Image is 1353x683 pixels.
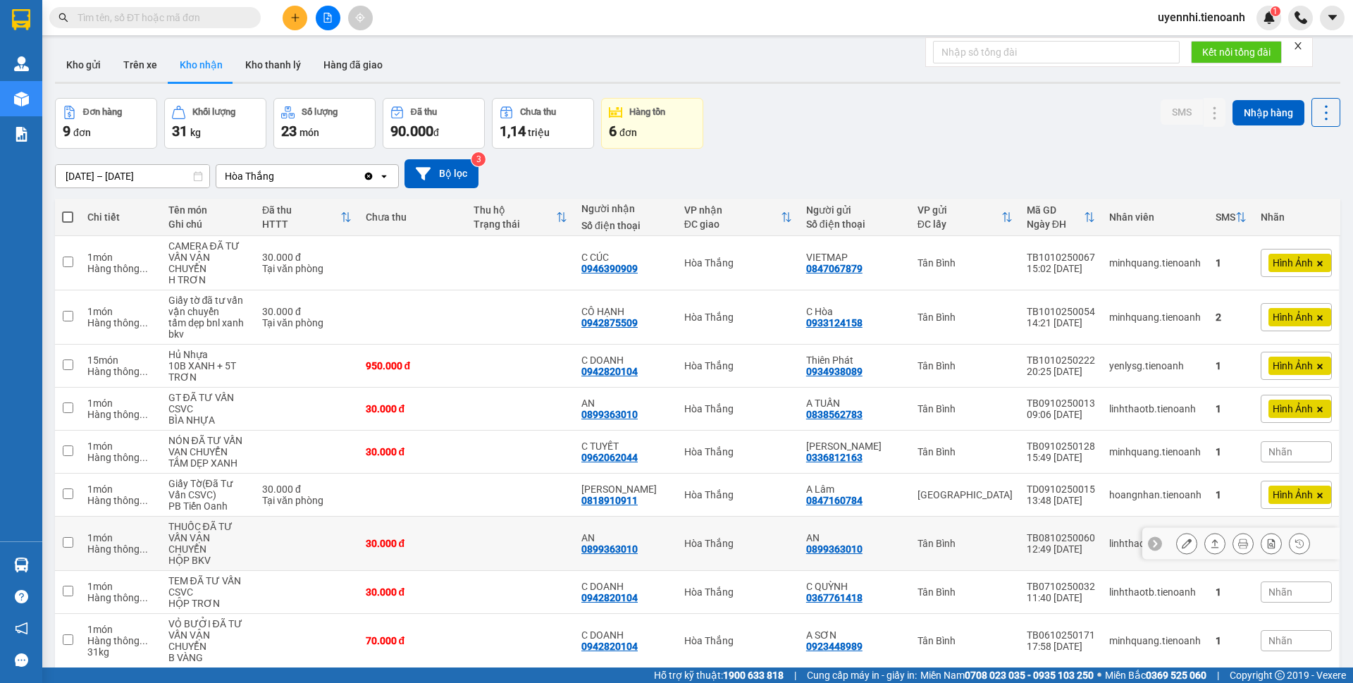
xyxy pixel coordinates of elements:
[619,127,637,138] span: đơn
[87,581,154,592] div: 1 món
[255,199,359,236] th: Toggle SortBy
[262,252,352,263] div: 30.000 đ
[55,98,157,149] button: Đơn hàng9đơn
[1273,257,1313,269] span: Hình Ảnh
[1027,641,1095,652] div: 17:58 [DATE]
[366,211,459,223] div: Chưa thu
[581,532,670,543] div: AN
[1027,306,1095,317] div: TB1010250054
[1273,402,1313,415] span: Hình Ảnh
[168,349,248,360] div: Hủ Nhựa
[918,257,1013,269] div: Tân Bình
[1216,586,1247,598] div: 1
[363,171,374,182] svg: Clear value
[492,98,594,149] button: Chưa thu1,14 triệu
[918,446,1013,457] div: Tân Bình
[1271,6,1280,16] sup: 1
[1176,533,1197,554] div: Sửa đơn hàng
[262,219,340,230] div: HTTT
[581,409,638,420] div: 0899363010
[933,41,1180,63] input: Nhập số tổng đài
[1027,592,1095,603] div: 11:40 [DATE]
[323,13,333,23] span: file-add
[806,441,903,452] div: THANH HOÀI
[168,652,248,663] div: B VÀNG
[684,219,781,230] div: ĐC giao
[87,484,154,495] div: 1 món
[677,199,799,236] th: Toggle SortBy
[1268,635,1292,646] span: Nhãn
[225,169,274,183] div: Hòa Thắng
[168,618,248,652] div: VỎ BƯỞI ĐÃ TƯ VẤN VẬN CHUYỂN
[601,98,703,149] button: Hàng tồn6đơn
[15,653,28,667] span: message
[290,13,300,23] span: plus
[168,360,248,383] div: 10B XANH + 5T TRƠN
[14,127,29,142] img: solution-icon
[302,107,338,117] div: Số lượng
[684,360,792,371] div: Hòa Thắng
[168,414,248,426] div: BÌA NHỰA
[1273,311,1313,324] span: Hình Ảnh
[1027,263,1095,274] div: 15:02 [DATE]
[168,435,248,457] div: NÓN ĐÃ TƯ VẤN VẠN CHUYỂN
[1109,211,1201,223] div: Nhân viên
[1161,99,1203,125] button: SMS
[684,586,792,598] div: Hòa Thắng
[1027,398,1095,409] div: TB0910250013
[581,592,638,603] div: 0942820104
[355,13,365,23] span: aim
[581,252,670,263] div: C CÚC
[56,165,209,187] input: Select a date range.
[87,409,154,420] div: Hàng thông thường
[1216,312,1247,323] div: 2
[1027,543,1095,555] div: 12:49 [DATE]
[63,123,70,140] span: 9
[283,6,307,30] button: plus
[581,581,670,592] div: C DOANH
[794,667,796,683] span: |
[168,240,248,274] div: CAMERA ĐÃ TƯ VẤN VẬN CHUYỂN
[14,56,29,71] img: warehouse-icon
[1027,452,1095,463] div: 15:49 [DATE]
[276,169,277,183] input: Selected Hòa Thắng.
[806,641,863,652] div: 0923448989
[366,538,459,549] div: 30.000 đ
[918,219,1001,230] div: ĐC lấy
[806,219,903,230] div: Số điện thoại
[140,592,148,603] span: ...
[581,484,670,495] div: Như Ngọc
[87,441,154,452] div: 1 món
[609,123,617,140] span: 6
[87,306,154,317] div: 1 món
[140,409,148,420] span: ...
[234,48,312,82] button: Kho thanh lý
[918,360,1013,371] div: Tân Bình
[1109,538,1201,549] div: linhthaotb.tienoanh
[500,123,526,140] span: 1,14
[281,123,297,140] span: 23
[1109,403,1201,414] div: linhthaotb.tienoanh
[684,635,792,646] div: Hòa Thắng
[348,6,373,30] button: aim
[58,13,68,23] span: search
[581,441,670,452] div: C TUYẾT
[806,543,863,555] div: 0899363010
[190,127,201,138] span: kg
[112,48,168,82] button: Trên xe
[581,452,638,463] div: 0962062044
[140,635,148,646] span: ...
[910,199,1020,236] th: Toggle SortBy
[390,123,433,140] span: 90.000
[1109,635,1201,646] div: minhquang.tienoanh
[528,127,550,138] span: triệu
[73,127,91,138] span: đơn
[1109,257,1201,269] div: minhquang.tienoanh
[140,317,148,328] span: ...
[1295,11,1307,24] img: phone-icon
[520,107,556,117] div: Chưa thu
[806,629,903,641] div: A SƠN
[378,171,390,182] svg: open
[140,366,148,377] span: ...
[168,274,248,285] div: H TRƠN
